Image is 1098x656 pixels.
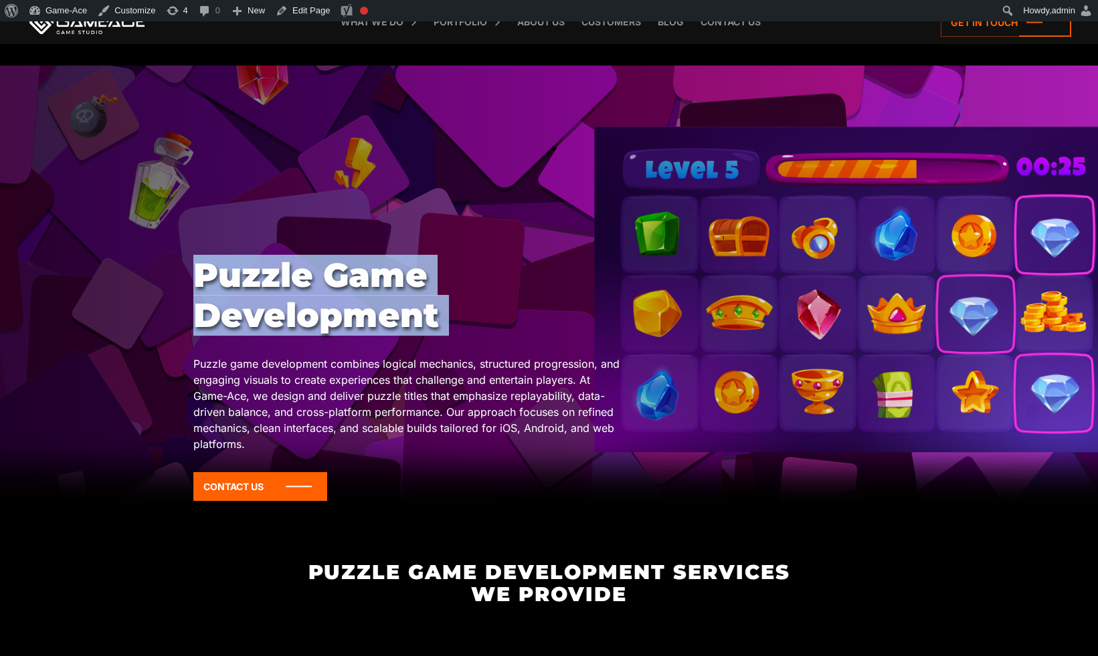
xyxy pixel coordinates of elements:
a: Contact Us [193,472,327,501]
div: Focus keyphrase not set [360,7,368,15]
span: admin [1052,5,1075,15]
a: Get in touch [941,8,1071,37]
p: Puzzle game development combines logical mechanics, structured progression, and engaging visuals ... [193,356,620,452]
h1: Puzzle Game Development [193,255,620,336]
h2: Puzzle Game Development Services We Provide [193,561,905,605]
